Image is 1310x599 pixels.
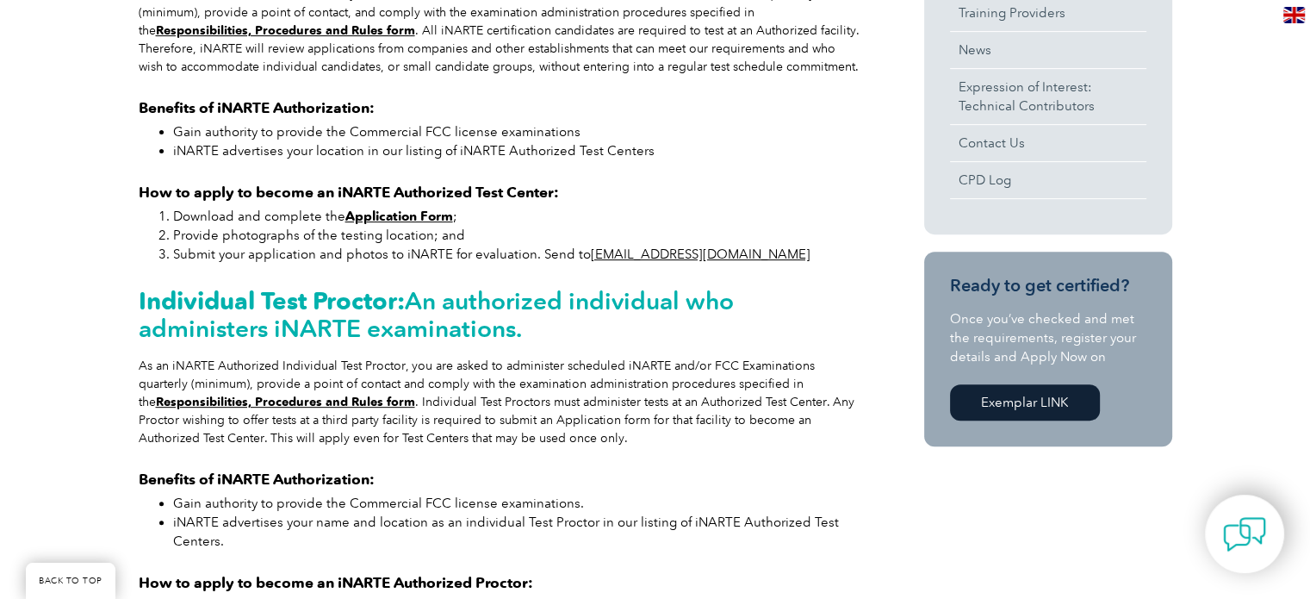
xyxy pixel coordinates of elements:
li: Download and complete the ; [173,207,862,226]
li: Provide photographs of the testing location; and [173,226,862,245]
strong: How to apply to become an iNARTE Authorized Test Center: [139,184,559,201]
a: Application Form [345,209,453,224]
img: en [1283,7,1305,23]
a: BACK TO TOP [26,563,115,599]
a: Responsibilities, Procedures and Rules form [156,23,415,38]
a: News [950,32,1146,68]
strong: Individual Test Proctor: [139,286,405,315]
li: iNARTE advertises your name and location as an individual Test Proctor in our listing of iNARTE A... [173,513,862,551]
strong: Benefits of iNARTE Authorization: [139,99,375,116]
a: Exemplar LINK [950,384,1100,421]
a: Responsibilities, Procedures and Rules form [156,395,415,409]
p: Once you’ve checked and met the requirements, register your details and Apply Now on [950,309,1146,366]
li: Gain authority to provide the Commercial FCC license examinations [173,122,862,141]
a: Contact Us [950,125,1146,161]
a: Expression of Interest:Technical Contributors [950,69,1146,124]
h3: Ready to get certified? [950,275,1146,296]
li: iNARTE advertises your location in our listing of iNARTE Authorized Test Centers [173,141,862,160]
li: Gain authority to provide the Commercial FCC license examinations. [173,494,862,513]
li: Submit your application and photos to iNARTE for evaluation. Send to [173,245,862,264]
div: As an iNARTE Authorized Individual Test Proctor, you are asked to administer scheduled iNARTE and... [139,357,862,447]
a: CPD Log [950,162,1146,198]
strong: Benefits of iNARTE Authorization: [139,471,375,488]
img: contact-chat.png [1223,513,1266,556]
h2: An authorized individual who administers iNARTE examinations. [139,287,862,342]
a: [EMAIL_ADDRESS][DOMAIN_NAME] [591,246,810,262]
strong: How to apply to become an iNARTE Authorized Proctor: [139,574,533,591]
